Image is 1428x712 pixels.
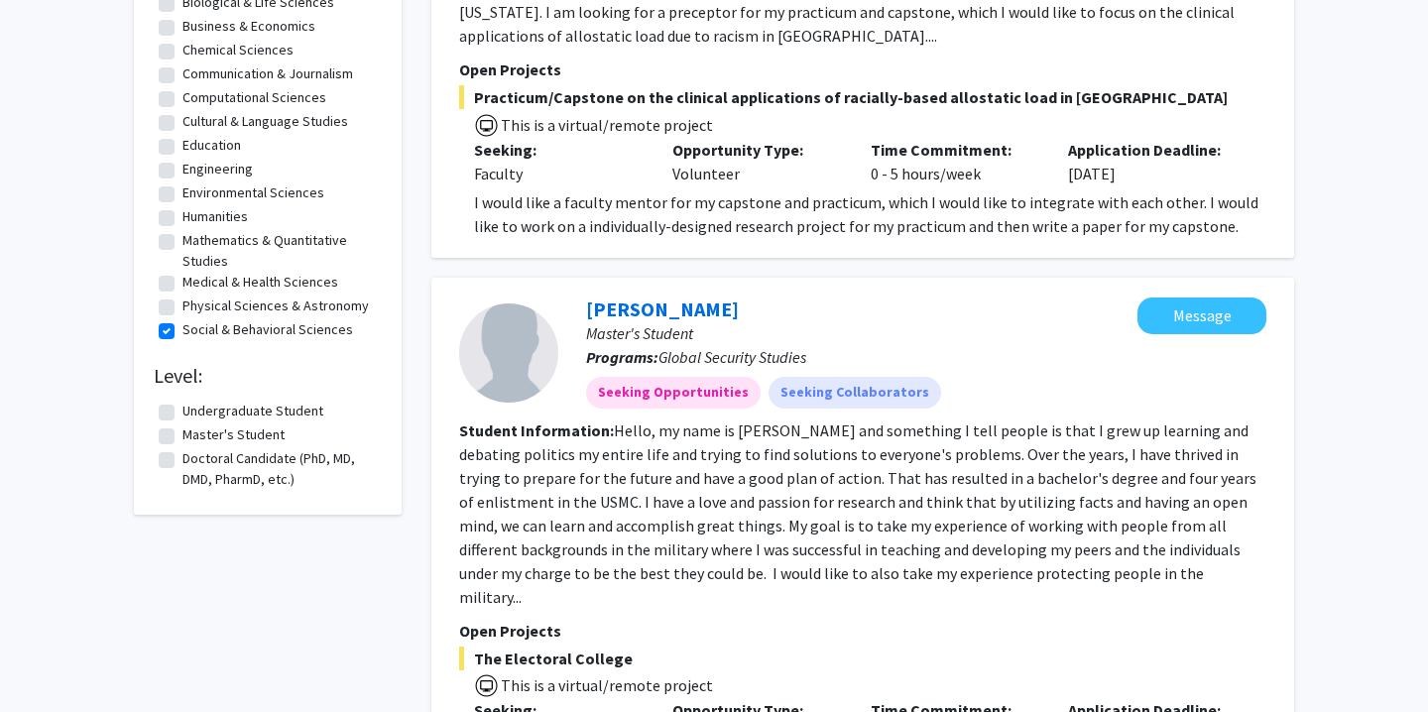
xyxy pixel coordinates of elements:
[474,190,1266,238] p: I would like a faculty mentor for my capstone and practicum, which I would like to integrate with...
[182,87,326,108] label: Computational Sciences
[182,272,338,293] label: Medical & Health Sciences
[672,138,841,162] p: Opportunity Type:
[182,230,377,272] label: Mathematics & Quantitative Studies
[586,297,739,321] a: [PERSON_NAME]
[154,364,382,388] h2: Level:
[1053,138,1251,185] div: [DATE]
[182,424,285,445] label: Master's Student
[459,59,561,79] span: Open Projects
[182,159,253,179] label: Engineering
[182,40,294,60] label: Chemical Sciences
[459,85,1266,109] span: Practicum/Capstone on the clinical applications of racially-based allostatic load in [GEOGRAPHIC_...
[586,377,761,409] mat-chip: Seeking Opportunities
[182,16,315,37] label: Business & Economics
[459,621,561,641] span: Open Projects
[182,296,369,316] label: Physical Sciences & Astronomy
[474,138,643,162] p: Seeking:
[182,206,248,227] label: Humanities
[657,138,856,185] div: Volunteer
[182,319,353,340] label: Social & Behavioral Sciences
[586,347,658,367] b: Programs:
[182,111,348,132] label: Cultural & Language Studies
[499,115,713,135] span: This is a virtual/remote project
[1137,297,1266,334] button: Message John Ramsey
[182,135,241,156] label: Education
[769,377,941,409] mat-chip: Seeking Collaborators
[499,675,713,695] span: This is a virtual/remote project
[182,63,353,84] label: Communication & Journalism
[871,138,1039,162] p: Time Commitment:
[586,323,693,343] span: Master's Student
[459,647,1266,670] span: The Electoral College
[474,162,643,185] div: Faculty
[658,347,806,367] span: Global Security Studies
[856,138,1054,185] div: 0 - 5 hours/week
[15,623,84,697] iframe: Chat
[1068,138,1237,162] p: Application Deadline:
[459,420,614,440] b: Student Information:
[182,448,377,490] label: Doctoral Candidate (PhD, MD, DMD, PharmD, etc.)
[459,420,1256,607] fg-read-more: Hello, my name is [PERSON_NAME] and something I tell people is that I grew up learning and debati...
[182,401,323,421] label: Undergraduate Student
[182,182,324,203] label: Environmental Sciences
